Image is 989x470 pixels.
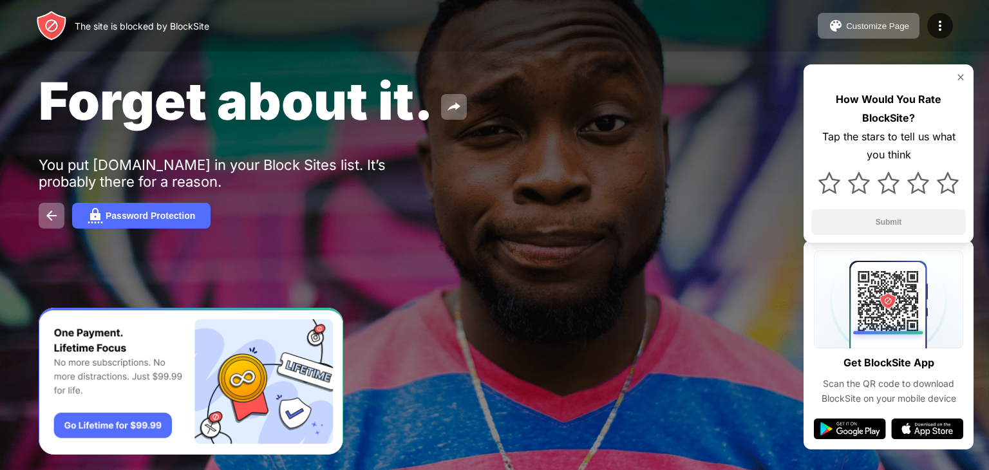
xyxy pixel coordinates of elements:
img: app-store.svg [891,418,963,439]
img: star.svg [848,172,870,194]
img: star.svg [878,172,900,194]
button: Submit [811,209,966,235]
img: share.svg [446,99,462,115]
img: password.svg [88,208,103,223]
img: qrcode.svg [814,250,963,348]
div: The site is blocked by BlockSite [75,21,209,32]
div: Tap the stars to tell us what you think [811,127,966,165]
div: Scan the QR code to download BlockSite on your mobile device [814,377,963,406]
span: Forget about it. [39,70,433,132]
img: star.svg [818,172,840,194]
img: star.svg [907,172,929,194]
div: Customize Page [846,21,909,31]
div: Get BlockSite App [843,353,934,372]
img: header-logo.svg [36,10,67,41]
img: google-play.svg [814,418,886,439]
img: rate-us-close.svg [956,72,966,82]
div: You put [DOMAIN_NAME] in your Block Sites list. It’s probably there for a reason. [39,156,437,190]
button: Password Protection [72,203,211,229]
div: Password Protection [106,211,195,221]
img: star.svg [937,172,959,194]
div: How Would You Rate BlockSite? [811,90,966,127]
img: pallet.svg [828,18,843,33]
img: menu-icon.svg [932,18,948,33]
iframe: Banner [39,308,343,455]
img: back.svg [44,208,59,223]
button: Customize Page [818,13,919,39]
